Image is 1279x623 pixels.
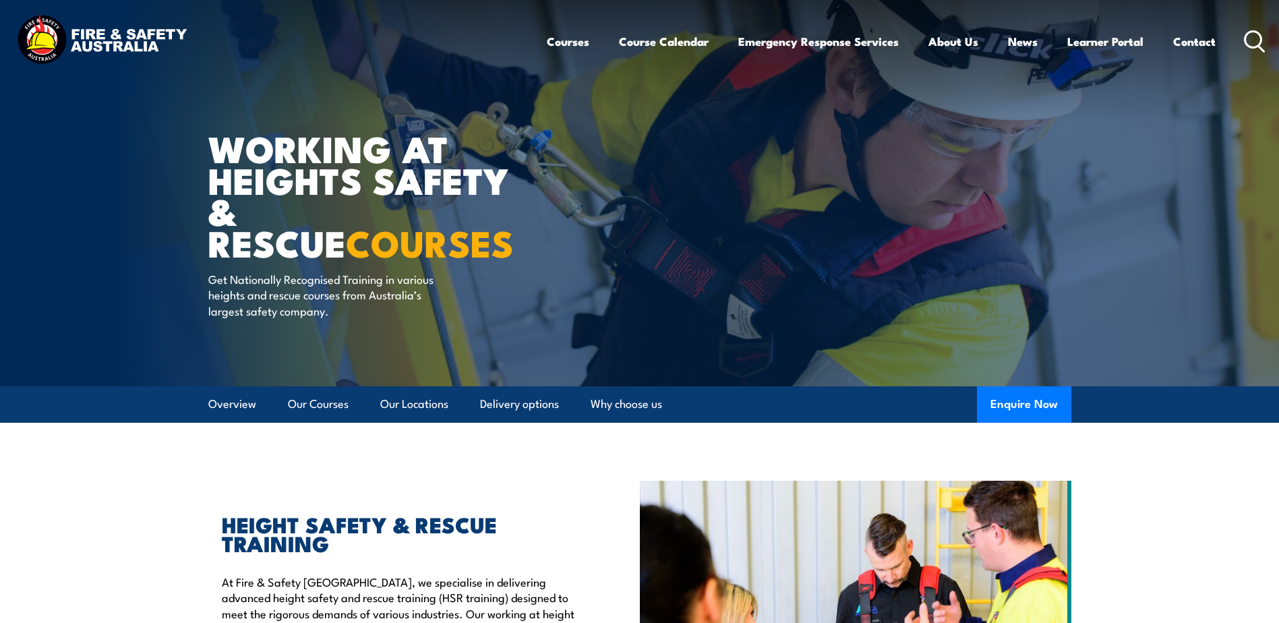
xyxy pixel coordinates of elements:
a: Overview [208,386,256,422]
strong: COURSES [346,214,514,270]
a: Contact [1173,24,1216,59]
a: Courses [547,24,589,59]
a: About Us [928,24,978,59]
p: Get Nationally Recognised Training in various heights and rescue courses from Australia’s largest... [208,271,454,318]
h1: WORKING AT HEIGHTS SAFETY & RESCUE [208,132,541,258]
a: Our Locations [380,386,448,422]
a: Our Courses [288,386,349,422]
a: News [1008,24,1038,59]
button: Enquire Now [977,386,1071,423]
a: Course Calendar [619,24,709,59]
a: Learner Portal [1067,24,1143,59]
h2: HEIGHT SAFETY & RESCUE TRAINING [222,514,578,552]
a: Delivery options [480,386,559,422]
a: Emergency Response Services [738,24,899,59]
a: Why choose us [591,386,662,422]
